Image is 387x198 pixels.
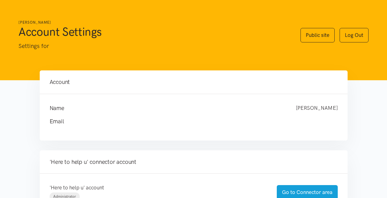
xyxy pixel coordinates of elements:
[340,28,369,42] a: Log Out
[18,20,288,26] h6: [PERSON_NAME]
[50,184,264,192] p: 'Here to help u' account
[50,104,284,113] h4: Name
[300,28,335,42] a: Public site
[50,117,325,126] h4: Email
[18,24,288,39] h1: Account Settings
[50,158,338,166] h4: 'Here to help u' connector account
[18,42,288,51] p: Settings for
[50,78,338,86] h4: Account
[290,104,344,113] div: [PERSON_NAME]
